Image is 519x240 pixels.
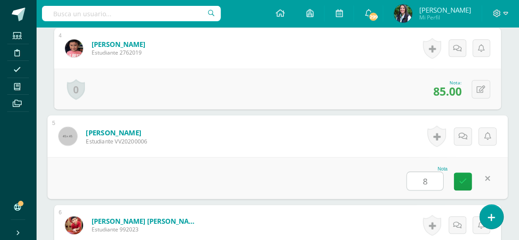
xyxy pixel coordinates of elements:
[92,226,200,233] span: Estudiante 992023
[65,39,83,57] img: 24cf04b51470239c739554e9276d4683.png
[65,216,83,234] img: 6b916c7c589b1e32c8da3abc6ed0cbd0.png
[42,6,221,21] input: Busca un usuario...
[92,40,145,49] a: [PERSON_NAME]
[419,14,471,21] span: Mi Perfil
[92,217,200,226] a: [PERSON_NAME] [PERSON_NAME]
[407,166,448,171] div: Nota
[407,172,443,190] input: 0-100.0
[92,49,145,56] span: Estudiante 2762019
[368,12,378,22] span: 299
[67,79,85,100] a: 0
[433,83,462,99] span: 85.00
[433,79,462,86] div: Nota:
[419,5,471,14] span: [PERSON_NAME]
[86,137,147,145] span: Estudiante VV20200006
[394,5,412,23] img: 2c0c839dd314da7cbe4dae4a4a75361c.png
[59,127,77,145] img: 45x45
[86,128,147,137] a: [PERSON_NAME]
